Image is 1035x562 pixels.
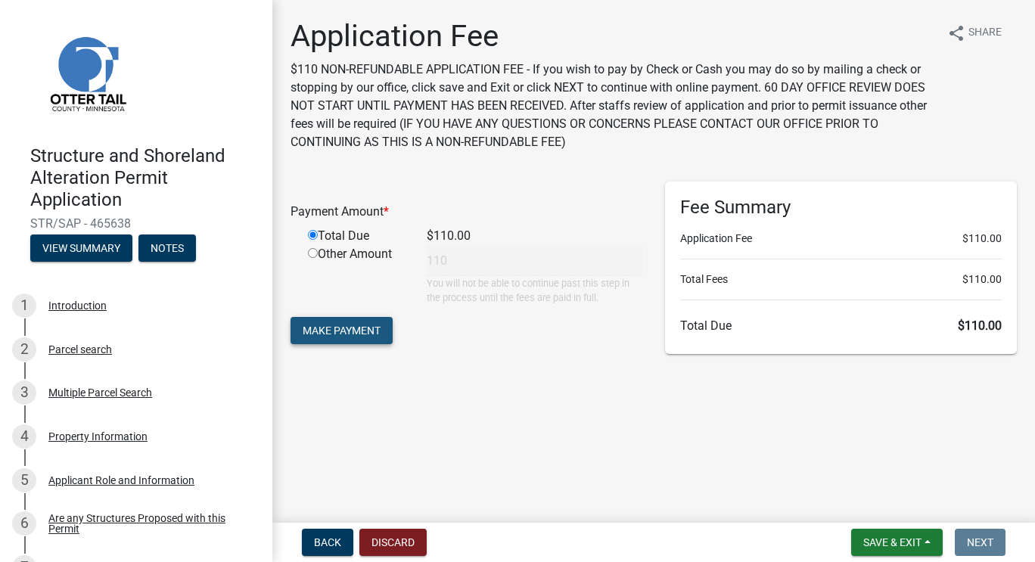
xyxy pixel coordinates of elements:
[12,380,36,405] div: 3
[48,344,112,355] div: Parcel search
[680,231,1002,247] li: Application Fee
[48,513,248,534] div: Are any Structures Proposed with this Permit
[968,24,1002,42] span: Share
[863,536,922,548] span: Save & Exit
[12,511,36,536] div: 6
[415,227,654,245] div: $110.00
[12,293,36,318] div: 1
[291,61,935,151] p: $110 NON-REFUNDABLE APPLICATION FEE - If you wish to pay by Check or Cash you may do so by mailin...
[680,272,1002,287] li: Total Fees
[851,529,943,556] button: Save & Exit
[291,18,935,54] h1: Application Fee
[303,324,381,337] span: Make Payment
[935,18,1014,48] button: shareShare
[967,536,993,548] span: Next
[291,317,393,344] button: Make Payment
[48,300,107,311] div: Introduction
[138,244,196,256] wm-modal-confirm: Notes
[947,24,965,42] i: share
[30,244,132,256] wm-modal-confirm: Summary
[48,475,194,486] div: Applicant Role and Information
[680,197,1002,219] h6: Fee Summary
[279,203,654,221] div: Payment Amount
[30,16,144,129] img: Otter Tail County, Minnesota
[12,468,36,492] div: 5
[12,424,36,449] div: 4
[314,536,341,548] span: Back
[48,431,148,442] div: Property Information
[302,529,353,556] button: Back
[680,318,1002,333] h6: Total Due
[955,529,1005,556] button: Next
[12,337,36,362] div: 2
[30,145,260,210] h4: Structure and Shoreland Alteration Permit Application
[297,227,415,245] div: Total Due
[962,231,1002,247] span: $110.00
[30,216,242,231] span: STR/SAP - 465638
[359,529,427,556] button: Discard
[958,318,1002,333] span: $110.00
[297,245,415,305] div: Other Amount
[30,234,132,262] button: View Summary
[48,387,152,398] div: Multiple Parcel Search
[138,234,196,262] button: Notes
[962,272,1002,287] span: $110.00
